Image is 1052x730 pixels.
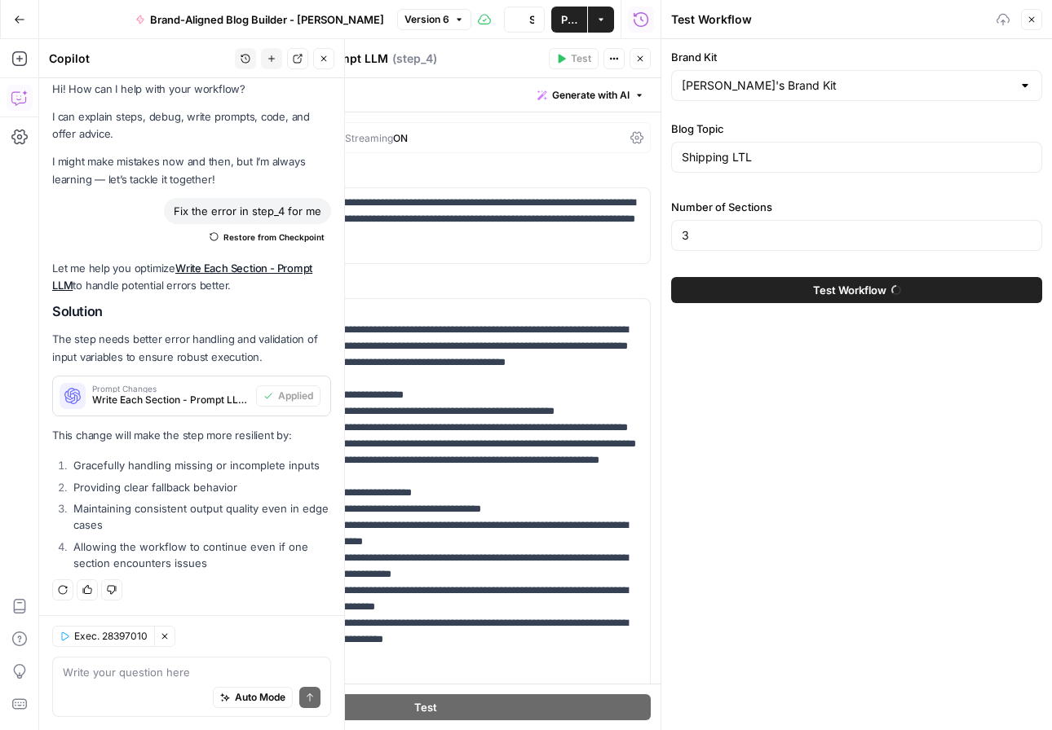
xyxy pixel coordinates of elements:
span: Test [414,699,437,715]
a: Write Each Section - Prompt LLM [52,262,312,292]
p: Let me help you optimize to handle potential errors better. [52,260,331,294]
label: System Prompt [201,166,651,182]
span: Streaming [345,132,393,144]
button: Restore from Checkpoint [203,227,331,247]
span: ON [393,132,408,144]
span: Auto Mode [235,690,285,705]
button: Publish [551,7,587,33]
span: Stop Run [529,11,534,28]
p: Hi! How can I help with your workflow? [52,81,331,98]
span: Write Each Section - Prompt LLM (step_4) [92,393,250,407]
button: Applied [256,385,320,407]
div: Fix the error in step_4 for me [164,198,331,224]
p: I might make mistakes now and then, but I’m always learning — let’s tackle it together! [52,153,331,187]
span: ( step_4 ) [392,51,437,67]
li: Gracefully handling missing or incomplete inputs [69,457,331,473]
button: Stop Run [504,7,545,33]
span: Generate with AI [552,88,630,103]
label: Chat [201,277,651,293]
span: Brand-Aligned Blog Builder - [PERSON_NAME] [150,11,384,28]
button: Version 6 [397,9,471,30]
button: Test Workflow [671,277,1042,303]
span: Publish [561,11,577,28]
button: Generate with AI [531,85,651,106]
li: Maintaining consistent output quality even in edge cases [69,500,331,533]
span: Test Workflow [813,282,886,298]
span: Version 6 [404,12,449,27]
p: The step needs better error handling and validation of input variables to ensure robust execution. [52,331,331,365]
div: Copilot [49,51,230,67]
button: Test [549,48,599,69]
button: Test [201,694,651,720]
span: Restore from Checkpoint [223,231,325,244]
span: Test [571,51,591,66]
li: Allowing the workflow to continue even if one section encounters issues [69,539,331,571]
div: Write your prompt [191,78,661,112]
button: Auto Mode [213,687,293,708]
span: Applied [278,389,313,403]
label: Blog Topic [671,121,1042,137]
p: I can explain steps, debug, write prompts, code, and offer advice. [52,108,331,143]
button: Brand-Aligned Blog Builder - [PERSON_NAME] [126,7,394,33]
li: Providing clear fallback behavior [69,479,331,495]
button: Exec. 28397010 [52,626,154,647]
input: Ashley's Brand Kit [682,77,1012,94]
p: This change will make the step more resilient by: [52,427,331,444]
h2: Solution [52,304,331,319]
span: Prompt Changes [92,385,250,393]
label: Brand Kit [671,49,1042,65]
span: Exec. 28397010 [74,629,148,644]
label: Number of Sections [671,199,1042,215]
